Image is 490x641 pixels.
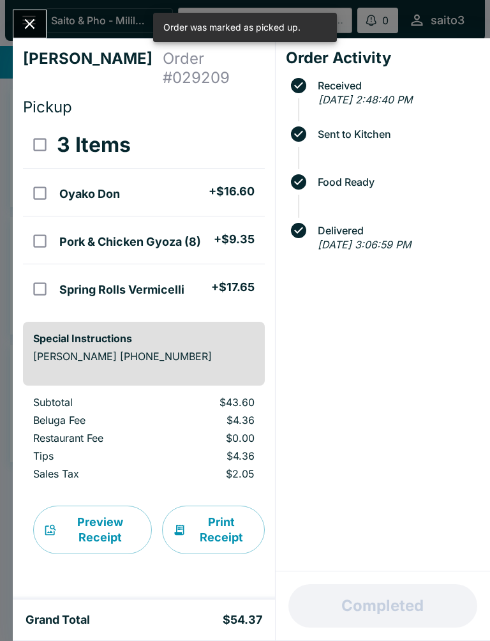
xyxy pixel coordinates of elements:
p: Beluga Fee [33,414,148,426]
h5: Oyako Don [59,186,120,202]
table: orders table [23,396,265,485]
h4: [PERSON_NAME] [23,49,163,87]
span: Sent to Kitchen [311,128,480,140]
button: Close [13,10,46,38]
h5: Pork & Chicken Gyoza (8) [59,234,201,250]
p: $43.60 [168,396,254,409]
p: Tips [33,449,148,462]
p: Subtotal [33,396,148,409]
h5: + $9.35 [214,232,255,247]
div: Order was marked as picked up. [163,17,301,38]
span: Received [311,80,480,91]
span: Pickup [23,98,72,116]
p: $4.36 [168,414,254,426]
span: Delivered [311,225,480,236]
button: Print Receipt [162,506,265,554]
h5: Spring Rolls Vermicelli [59,282,184,298]
em: [DATE] 2:48:40 PM [318,93,412,106]
p: Sales Tax [33,467,148,480]
p: $0.00 [168,432,254,444]
p: $2.05 [168,467,254,480]
h5: Grand Total [26,612,90,628]
h5: + $16.60 [209,184,255,199]
h6: Special Instructions [33,332,255,345]
span: Food Ready [311,176,480,188]
em: [DATE] 3:06:59 PM [318,238,411,251]
button: Preview Receipt [33,506,152,554]
h4: Order # 029209 [163,49,265,87]
h5: + $17.65 [211,280,255,295]
p: $4.36 [168,449,254,462]
h3: 3 Items [57,132,131,158]
h4: Order Activity [286,49,480,68]
p: Restaurant Fee [33,432,148,444]
h5: $54.37 [223,612,262,628]
p: [PERSON_NAME] [PHONE_NUMBER] [33,350,255,363]
table: orders table [23,122,265,312]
